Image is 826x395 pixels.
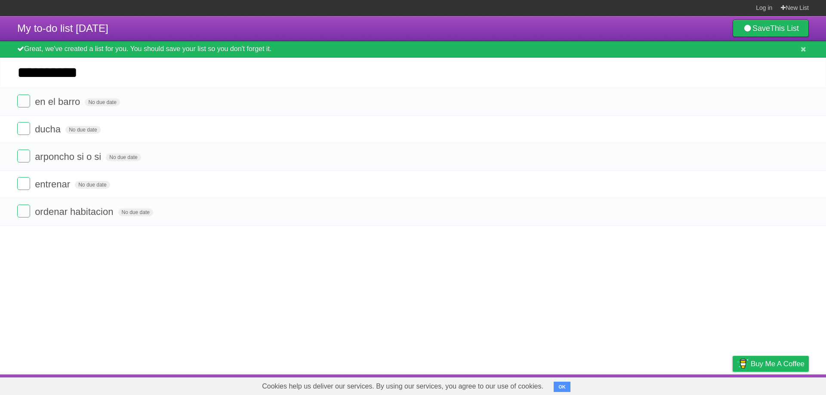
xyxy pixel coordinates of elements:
[692,377,711,393] a: Terms
[647,377,681,393] a: Developers
[253,378,552,395] span: Cookies help us deliver our services. By using our services, you agree to our use of cookies.
[35,124,63,135] span: ducha
[733,20,809,37] a: SaveThis List
[17,22,108,34] span: My to-do list [DATE]
[751,356,804,371] span: Buy me a coffee
[35,179,72,190] span: entrenar
[737,356,749,371] img: Buy me a coffee
[17,205,30,217] label: Done
[35,151,103,162] span: arponcho si o si
[618,377,636,393] a: About
[733,356,809,372] a: Buy me a coffee
[17,177,30,190] label: Done
[35,96,82,107] span: en el barro
[17,95,30,107] label: Done
[75,181,110,189] span: No due date
[17,150,30,162] label: Done
[755,377,809,393] a: Suggest a feature
[118,208,153,216] span: No due date
[770,24,799,33] b: This List
[65,126,100,134] span: No due date
[35,206,115,217] span: ordenar habitacion
[17,122,30,135] label: Done
[554,382,570,392] button: OK
[85,98,120,106] span: No due date
[721,377,744,393] a: Privacy
[106,153,141,161] span: No due date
